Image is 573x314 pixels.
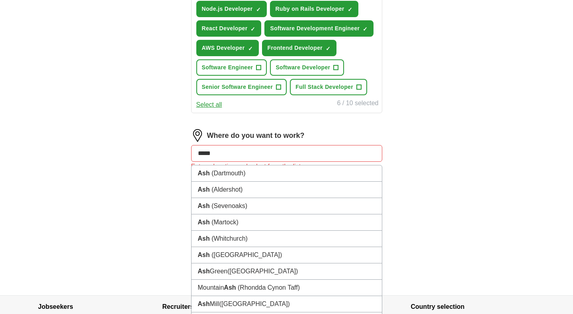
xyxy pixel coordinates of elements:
[198,251,210,258] strong: Ash
[276,5,344,13] span: Ruby on Rails Developer
[326,45,331,52] span: ✓
[227,268,298,275] span: ([GEOGRAPHIC_DATA])
[211,202,247,209] span: (Sevenoaks)
[196,59,267,76] button: Software Engineer
[270,1,358,17] button: Ruby on Rails Developer✓
[224,284,236,291] strong: Ash
[196,100,222,110] button: Select all
[211,251,282,258] span: ([GEOGRAPHIC_DATA])
[198,268,210,275] strong: Ash
[198,170,210,177] strong: Ash
[207,130,305,141] label: Where do you want to work?
[192,296,382,312] li: Mill
[337,98,378,110] div: 6 / 10 selected
[250,26,255,32] span: ✓
[198,202,210,209] strong: Ash
[211,235,248,242] span: (Whitchurch)
[196,1,267,17] button: Node.js Developer✓
[202,63,253,72] span: Software Engineer
[268,44,323,52] span: Frontend Developer
[219,300,290,307] span: ([GEOGRAPHIC_DATA])
[191,129,204,142] img: location.png
[348,6,352,13] span: ✓
[256,6,261,13] span: ✓
[270,24,360,33] span: Software Development Engineer
[248,45,253,52] span: ✓
[198,219,210,226] strong: Ash
[196,79,287,95] button: Senior Software Engineer
[191,162,382,171] div: Enter a location and select from the list
[264,20,374,37] button: Software Development Engineer✓
[202,83,273,91] span: Senior Software Engineer
[295,83,353,91] span: Full Stack Developer
[276,63,330,72] span: Software Developer
[262,40,337,56] button: Frontend Developer✓
[211,219,239,226] span: (Martock)
[270,59,344,76] button: Software Developer
[202,24,248,33] span: React Developer
[202,5,253,13] span: Node.js Developer
[363,26,368,32] span: ✓
[196,40,259,56] button: AWS Developer✓
[192,280,382,296] li: Mountain
[238,284,300,291] span: (Rhondda Cynon Taff)
[211,170,245,177] span: (Dartmouth)
[211,186,242,193] span: (Aldershot)
[198,300,210,307] strong: Ash
[290,79,367,95] button: Full Stack Developer
[198,186,210,193] strong: Ash
[192,263,382,280] li: Green
[202,44,245,52] span: AWS Developer
[196,20,262,37] button: React Developer✓
[198,235,210,242] strong: Ash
